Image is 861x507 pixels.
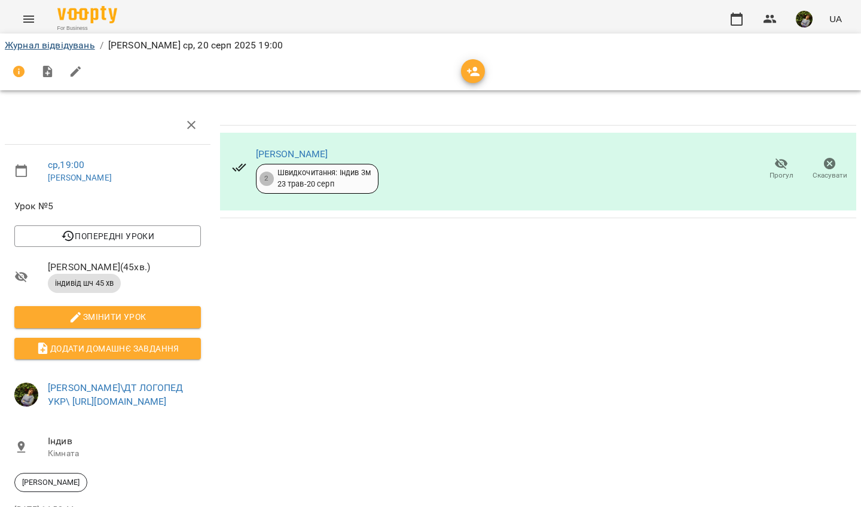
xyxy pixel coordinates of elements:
[14,338,201,359] button: Додати домашнє завдання
[796,11,813,28] img: b75e9dd987c236d6cf194ef640b45b7d.jpg
[5,39,95,51] a: Журнал відвідувань
[14,473,87,492] div: [PERSON_NAME]
[757,152,805,186] button: Прогул
[100,38,103,53] li: /
[805,152,854,186] button: Скасувати
[48,173,112,182] a: [PERSON_NAME]
[14,199,201,213] span: Урок №5
[277,167,371,190] div: Швидкочитання: Індив 3м 23 трав - 20 серп
[813,170,847,181] span: Скасувати
[24,229,191,243] span: Попередні уроки
[24,341,191,356] span: Додати домашнє завдання
[24,310,191,324] span: Змінити урок
[256,148,328,160] a: [PERSON_NAME]
[14,5,43,33] button: Menu
[48,260,201,274] span: [PERSON_NAME] ( 45 хв. )
[14,306,201,328] button: Змінити урок
[57,25,117,32] span: For Business
[825,8,847,30] button: UA
[48,434,201,448] span: Індив
[48,278,121,289] span: індивід шч 45 хв
[108,38,283,53] p: [PERSON_NAME] ср, 20 серп 2025 19:00
[48,159,84,170] a: ср , 19:00
[14,225,201,247] button: Попередні уроки
[57,6,117,23] img: Voopty Logo
[48,382,184,408] a: [PERSON_NAME]\ДТ ЛОГОПЕД УКР\ [URL][DOMAIN_NAME]
[14,383,38,407] img: b75e9dd987c236d6cf194ef640b45b7d.jpg
[5,38,856,53] nav: breadcrumb
[770,170,793,181] span: Прогул
[15,477,87,488] span: [PERSON_NAME]
[829,13,842,25] span: UA
[48,448,201,460] p: Кімната
[259,172,274,186] div: 2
